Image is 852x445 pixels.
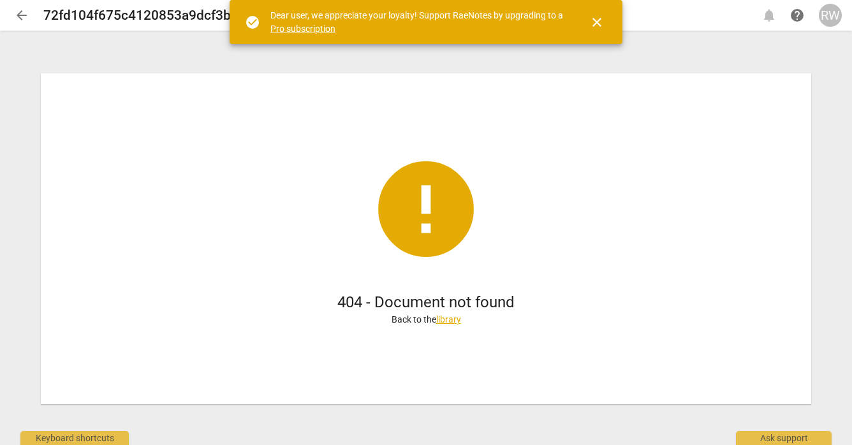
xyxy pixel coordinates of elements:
h2: 72fd104f675c4120853a9dcf3ba38a6e [43,8,275,24]
div: Ask support [736,431,832,445]
p: Back to the [392,313,461,326]
a: library [436,314,461,325]
h1: 404 - Document not found [337,292,515,313]
div: Keyboard shortcuts [20,431,129,445]
button: RW [819,4,842,27]
span: check_circle [245,15,260,30]
span: close [589,15,605,30]
a: Pro subscription [270,24,335,34]
div: Dear user, we appreciate your loyalty! Support RaeNotes by upgrading to a [270,9,566,35]
button: Close [582,7,612,38]
a: Help [786,4,809,27]
span: help [790,8,805,23]
span: arrow_back [14,8,29,23]
span: error [369,152,483,266]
